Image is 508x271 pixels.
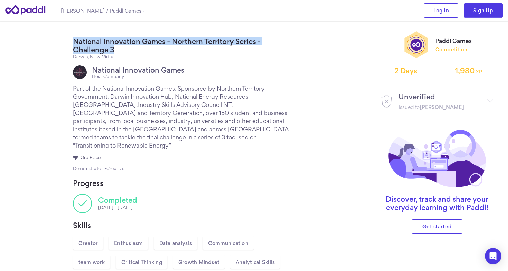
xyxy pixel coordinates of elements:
[435,37,472,45] h4: Paddl Games
[61,7,145,14] h1: [PERSON_NAME] / Paddl Games -
[73,65,87,79] img: National Innovation Games
[81,155,101,160] span: 3rd Place
[73,179,293,187] h4: Progress
[475,70,482,73] small: XP
[98,196,137,204] div: Completed
[399,103,464,111] div: Issued to
[78,239,98,247] span: Creator
[208,239,248,247] span: Communication
[380,93,494,111] div: UnverifiedIssued to[PERSON_NAME]
[98,205,137,210] div: [DATE] - [DATE]
[374,66,437,75] span: 2 Days
[73,166,293,171] div: Demonstrator • Creative
[420,105,464,109] span: [PERSON_NAME]
[399,93,435,101] div: Unverified
[73,54,293,59] span: Darwin, NT & Virtual
[159,239,192,247] span: Data analysis
[73,84,293,150] p: Part of the National Innovation Games. Sponsored by Northern Territory Government, Darwin Innovat...
[78,258,105,266] span: team work
[92,66,184,74] h2: National Innovation Games
[73,37,293,54] h1: National Innovation Games - Northern Territory Series - Challenge 3
[73,221,293,229] h4: Skills
[435,46,472,53] span: Competition
[114,239,143,247] span: Enthusiasm
[121,258,162,266] span: Critical Thinking
[236,258,275,266] span: Analytical Skills
[437,66,500,75] span: 1,980
[178,258,219,266] span: Growth Mindset
[92,74,184,79] div: Host Company
[374,195,500,211] h2: Discover, track and share your everyday learning with Paddl!
[412,219,462,234] a: Get started
[485,248,501,264] div: Open Intercom Messenger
